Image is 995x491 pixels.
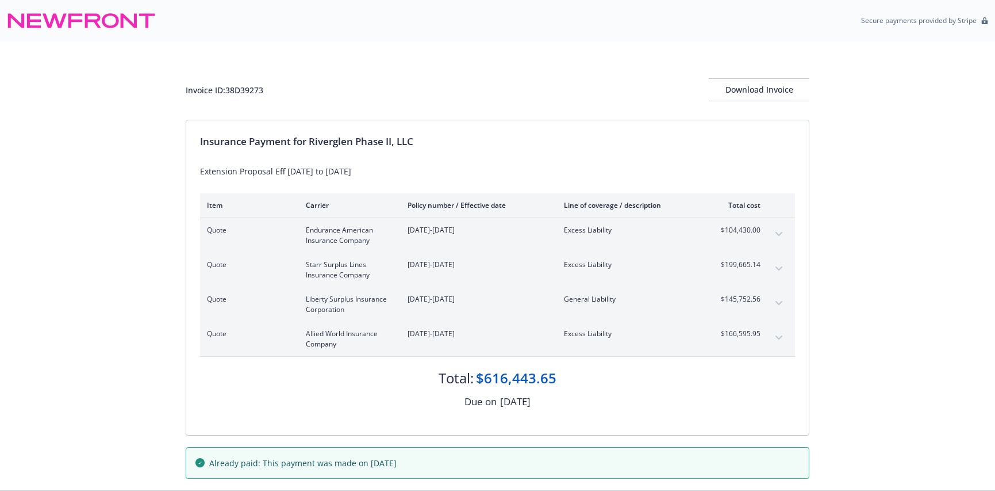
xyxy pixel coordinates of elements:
span: Allied World Insurance Company [306,329,389,349]
span: Endurance American Insurance Company [306,225,389,246]
p: Secure payments provided by Stripe [861,16,977,25]
div: Carrier [306,200,389,210]
span: Quote [207,329,287,339]
button: expand content [770,260,788,278]
div: Line of coverage / description [564,200,699,210]
span: Starr Surplus Lines Insurance Company [306,260,389,280]
span: $166,595.95 [717,329,760,339]
div: $616,443.65 [476,368,556,388]
span: [DATE]-[DATE] [408,294,545,305]
span: Liberty Surplus Insurance Corporation [306,294,389,315]
button: Download Invoice [709,78,809,101]
div: Due on [464,394,497,409]
div: QuoteEndurance American Insurance Company[DATE]-[DATE]Excess Liability$104,430.00expand content [200,218,795,253]
span: General Liability [564,294,699,305]
div: Total cost [717,200,760,210]
span: Excess Liability [564,329,699,339]
div: [DATE] [500,394,531,409]
span: [DATE]-[DATE] [408,329,545,339]
span: $145,752.56 [717,294,760,305]
span: Quote [207,225,287,235]
div: Extension Proposal Eff [DATE] to [DATE] [200,165,795,177]
span: Quote [207,260,287,270]
button: expand content [770,294,788,313]
div: Total: [439,368,474,388]
span: Quote [207,294,287,305]
span: Excess Liability [564,225,699,235]
span: Excess Liability [564,260,699,270]
div: QuoteAllied World Insurance Company[DATE]-[DATE]Excess Liability$166,595.95expand content [200,322,795,356]
div: Policy number / Effective date [408,200,545,210]
span: [DATE]-[DATE] [408,225,545,235]
button: expand content [770,225,788,243]
div: QuoteStarr Surplus Lines Insurance Company[DATE]-[DATE]Excess Liability$199,665.14expand content [200,253,795,287]
div: Invoice ID: 38D39273 [186,84,263,96]
div: Insurance Payment for Riverglen Phase II, LLC [200,134,795,149]
div: Item [207,200,287,210]
div: Download Invoice [709,79,809,101]
span: Already paid: This payment was made on [DATE] [209,457,397,469]
span: [DATE]-[DATE] [408,260,545,270]
button: expand content [770,329,788,347]
div: QuoteLiberty Surplus Insurance Corporation[DATE]-[DATE]General Liability$145,752.56expand content [200,287,795,322]
span: $104,430.00 [717,225,760,235]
